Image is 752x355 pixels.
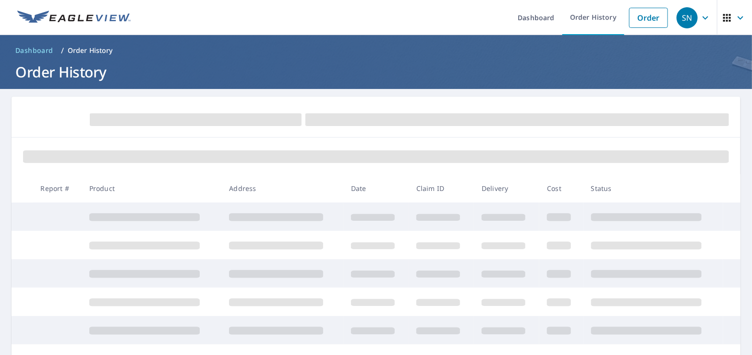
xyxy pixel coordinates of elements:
[539,174,583,203] th: Cost
[61,45,64,56] li: /
[343,174,409,203] th: Date
[12,43,740,58] nav: breadcrumb
[12,62,740,82] h1: Order History
[68,46,113,55] p: Order History
[17,11,131,25] img: EV Logo
[221,174,343,203] th: Address
[409,174,474,203] th: Claim ID
[15,46,53,55] span: Dashboard
[12,43,57,58] a: Dashboard
[33,174,81,203] th: Report #
[474,174,539,203] th: Delivery
[583,174,724,203] th: Status
[629,8,668,28] a: Order
[82,174,221,203] th: Product
[677,7,698,28] div: SN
